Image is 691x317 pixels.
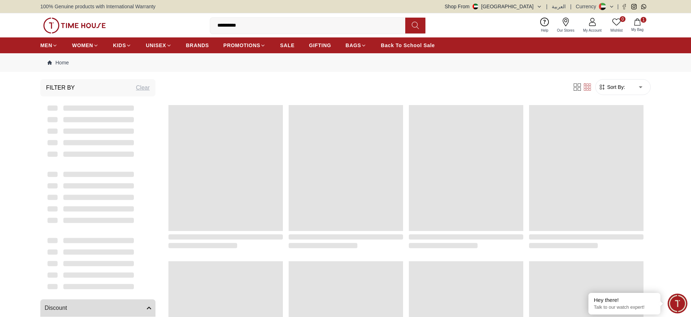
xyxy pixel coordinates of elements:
[186,39,209,52] a: BRANDS
[627,17,648,34] button: 1My Bag
[46,83,75,92] h3: Filter By
[280,42,294,49] span: SALE
[113,42,126,49] span: KIDS
[641,17,646,23] span: 1
[617,3,619,10] span: |
[608,28,625,33] span: Wishlist
[345,42,361,49] span: BAGS
[606,16,627,35] a: 0Wishlist
[668,294,687,313] div: Chat Widget
[580,28,605,33] span: My Account
[43,18,106,33] img: ...
[628,27,646,32] span: My Bag
[40,299,155,317] button: Discount
[40,39,58,52] a: MEN
[641,4,646,9] a: Whatsapp
[553,16,579,35] a: Our Stores
[72,42,93,49] span: WOMEN
[309,39,331,52] a: GIFTING
[381,39,435,52] a: Back To School Sale
[186,42,209,49] span: BRANDS
[113,39,131,52] a: KIDS
[552,3,566,10] button: العربية
[620,16,625,22] span: 0
[473,4,478,9] img: United Arab Emirates
[445,3,542,10] button: Shop From[GEOGRAPHIC_DATA]
[309,42,331,49] span: GIFTING
[40,42,52,49] span: MEN
[622,4,627,9] a: Facebook
[537,16,553,35] a: Help
[146,42,166,49] span: UNISEX
[594,296,655,304] div: Hey there!
[280,39,294,52] a: SALE
[554,28,577,33] span: Our Stores
[48,59,69,66] a: Home
[45,304,67,312] span: Discount
[223,42,261,49] span: PROMOTIONS
[606,83,625,91] span: Sort By:
[631,4,637,9] a: Instagram
[381,42,435,49] span: Back To School Sale
[40,3,155,10] span: 100% Genuine products with International Warranty
[146,39,171,52] a: UNISEX
[345,39,366,52] a: BAGS
[576,3,599,10] div: Currency
[136,83,150,92] div: Clear
[570,3,572,10] span: |
[599,83,625,91] button: Sort By:
[538,28,551,33] span: Help
[72,39,99,52] a: WOMEN
[546,3,548,10] span: |
[40,53,651,72] nav: Breadcrumb
[594,304,655,311] p: Talk to our watch expert!
[223,39,266,52] a: PROMOTIONS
